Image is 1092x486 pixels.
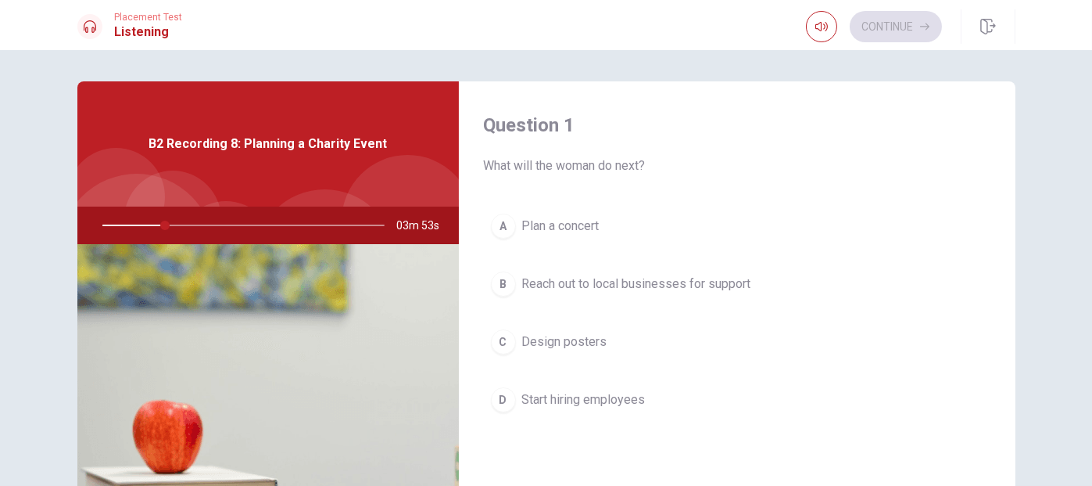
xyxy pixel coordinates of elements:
button: BReach out to local businesses for support [484,265,990,304]
span: 03m 53s [397,207,453,244]
button: DStart hiring employees [484,380,990,419]
span: Reach out to local businesses for support [522,275,751,293]
span: Design posters [522,333,607,351]
span: Placement Test [115,12,183,23]
button: APlan a concert [484,207,990,246]
div: A [491,214,516,239]
span: What will the woman do next? [484,157,990,175]
span: Start hiring employees [522,391,646,409]
h1: Listening [115,23,183,41]
span: B2 Recording 8: Planning a Charity Event [149,135,387,153]
button: CDesign posters [484,322,990,362]
div: B [491,272,516,297]
div: C [491,329,516,355]
span: Plan a concert [522,217,600,236]
h4: Question 1 [484,113,990,138]
div: D [491,387,516,412]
